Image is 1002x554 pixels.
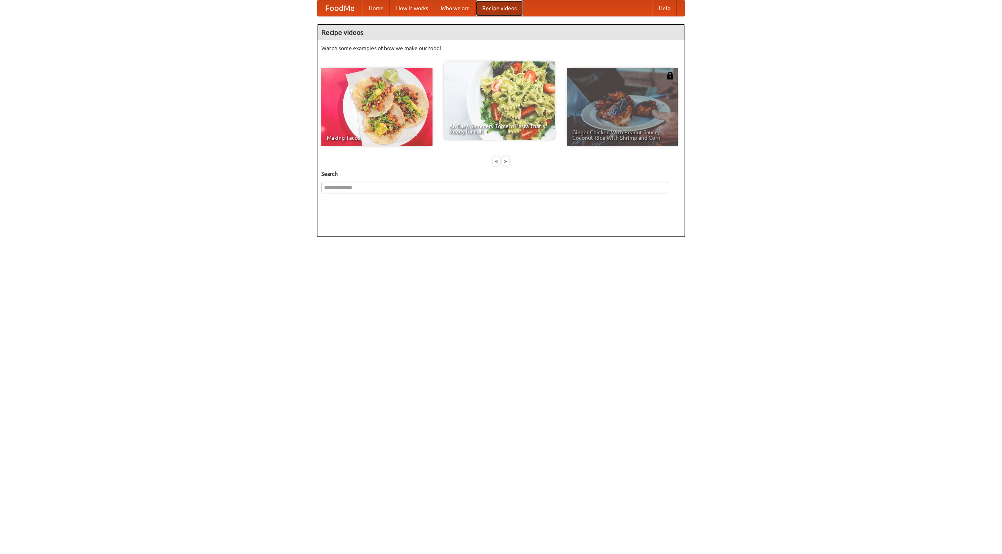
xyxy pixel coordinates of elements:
a: Home [362,0,390,16]
a: How it works [390,0,434,16]
a: Making Tacos [321,68,433,146]
a: An Easy, Summery Tomato Pasta That's Ready for Fall [444,61,555,140]
p: Watch some examples of how we make our food! [321,44,681,52]
a: FoodMe [317,0,362,16]
div: « [493,156,500,166]
div: » [502,156,509,166]
h5: Search [321,170,681,178]
a: Help [652,0,677,16]
span: An Easy, Summery Tomato Pasta That's Ready for Fall [449,123,550,134]
img: 483408.png [666,72,674,79]
span: Making Tacos [327,135,427,141]
a: Who we are [434,0,476,16]
h4: Recipe videos [317,25,685,40]
a: Recipe videos [476,0,523,16]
